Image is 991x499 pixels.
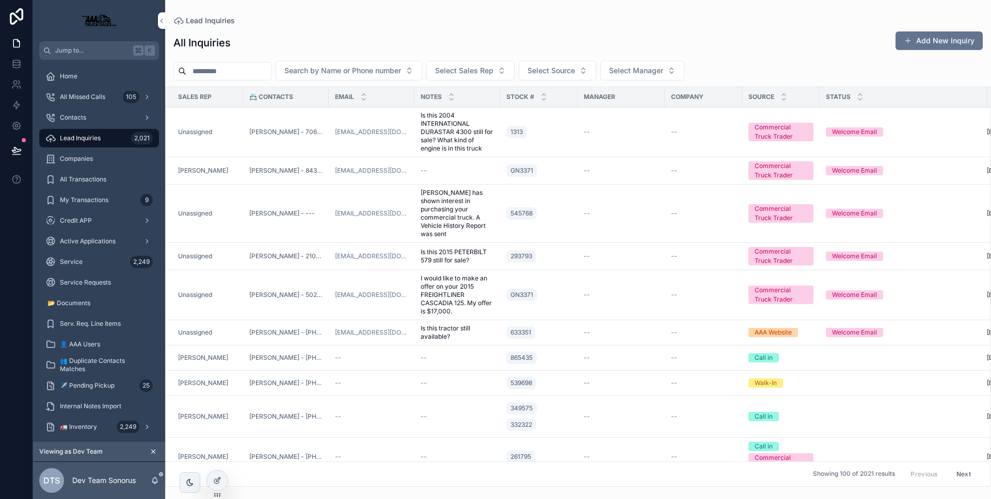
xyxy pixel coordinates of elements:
span: 539698 [510,379,532,387]
span: DTS [43,474,60,487]
span: 1313 [510,128,523,136]
span: [PERSON_NAME] [178,453,228,461]
a: [PERSON_NAME] - [PHONE_NUMBER] [249,328,323,337]
a: 865435 [506,350,571,366]
a: -- [584,412,659,421]
a: -- [335,453,408,461]
span: -- [671,252,677,260]
a: [PERSON_NAME] [178,453,237,461]
div: Welcome Email [832,166,877,175]
div: Welcome Email [832,328,877,337]
span: Stock # [506,93,534,101]
span: -- [584,412,590,421]
div: Welcome Email [832,127,877,137]
div: Welcome Email [832,290,877,300]
a: 🚛 Inventory2,249 [39,418,159,436]
span: -- [671,412,677,421]
span: Contacts [60,113,86,122]
a: Welcome Email [826,127,981,137]
a: Commercial Truck Trader [748,286,813,304]
a: Service2,249 [39,253,159,271]
a: [PERSON_NAME] [178,354,228,362]
span: Email [335,93,354,101]
a: [PERSON_NAME] - 5023159833 [249,291,323,299]
a: Unassigned [178,128,237,136]
div: Call in [755,442,773,451]
div: Commercial Truck Trader [755,247,807,265]
a: 349575 [506,402,537,414]
span: Is this tractor still available? [421,324,494,341]
span: Jump to... [55,46,129,55]
span: Unassigned [178,209,212,218]
span: Is this 2015 PETERBILT 579 still for sale? [421,248,494,264]
span: -- [671,167,677,175]
a: -- [584,354,659,362]
button: Next [949,466,978,482]
a: Welcome Email [826,328,981,337]
span: -- [335,379,341,387]
a: -- [421,453,494,461]
a: [EMAIL_ADDRESS][DOMAIN_NAME] [335,291,408,299]
a: Commercial Truck Trader [748,247,813,265]
a: -- [671,354,736,362]
a: [PERSON_NAME] - [PHONE_NUMBER] [249,412,323,421]
a: [PERSON_NAME] - --- [249,209,315,218]
span: -- [584,291,590,299]
span: -- [421,412,427,421]
a: [PERSON_NAME] - [PHONE_NUMBER] [249,354,323,362]
span: -- [671,328,677,337]
div: Commercial Truck Trader [755,123,807,141]
a: -- [584,128,659,136]
span: -- [335,412,341,421]
a: -- [671,379,736,387]
img: App logo [76,12,122,29]
a: Call in [748,353,813,362]
a: 261795 [506,451,535,463]
a: I would like to make an offer on your 2015 FREIGHTLINER CASCADIA 125. My offer is $17,000. [421,274,494,315]
div: 25 [139,379,153,392]
a: [EMAIL_ADDRESS][DOMAIN_NAME] [335,128,408,136]
a: Welcome Email [826,209,981,218]
span: 🚛 Inventory [60,423,97,431]
span: Credit APP [60,217,92,225]
span: -- [671,209,677,218]
span: Lead Inquiries [186,15,235,26]
a: [EMAIL_ADDRESS][DOMAIN_NAME] [335,209,408,218]
span: Manager [584,93,615,101]
span: 📇 Contacts [249,93,293,101]
span: -- [584,328,590,337]
a: Service Requests [39,273,159,292]
a: GN3371 [506,164,537,177]
span: -- [421,167,427,175]
a: All Transactions [39,170,159,189]
a: -- [671,453,736,461]
a: [PERSON_NAME] - [PHONE_NUMBER] [249,453,323,461]
span: Viewing as Dev Team [39,447,103,456]
span: -- [584,354,590,362]
span: [PERSON_NAME] - 7069453795 [249,128,323,136]
a: [PERSON_NAME] [178,412,228,421]
a: -- [421,354,494,362]
span: Select Manager [609,65,663,76]
span: -- [421,453,427,461]
a: Is this 2004 INTERNATIONAL DURASTAR 4300 still for sale? What kind of engine is in this truck [421,111,494,153]
div: 9 [140,194,153,206]
a: [PERSON_NAME] [178,354,237,362]
a: -- [421,379,494,387]
span: 865435 [510,354,533,362]
span: Home [60,72,77,80]
a: Contacts [39,108,159,127]
span: All Missed Calls [60,93,105,101]
a: [PERSON_NAME] - 2108574347 [249,252,323,260]
a: -- [584,252,659,260]
a: All Missed Calls105 [39,88,159,106]
div: 2,021 [131,132,153,144]
button: Add New Inquiry [896,31,983,50]
a: 545768 [506,205,571,222]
